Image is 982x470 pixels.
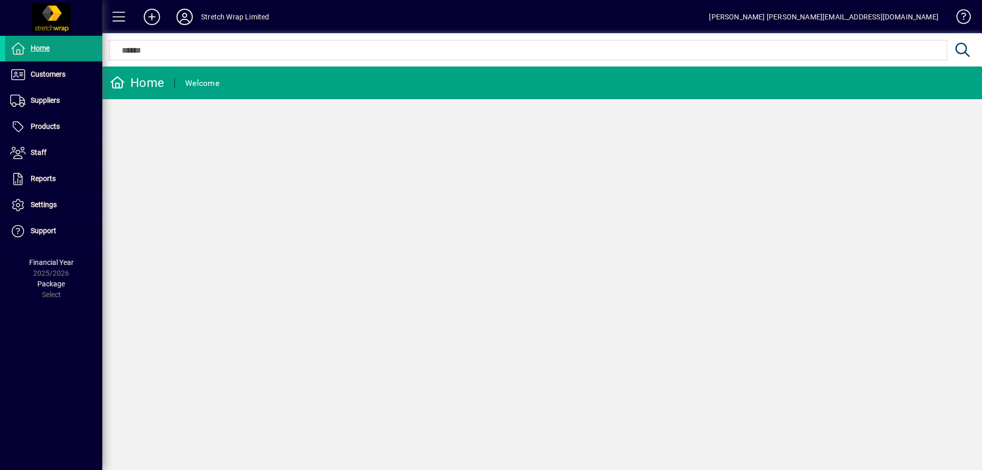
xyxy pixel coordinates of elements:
[31,70,65,78] span: Customers
[31,227,56,235] span: Support
[31,44,50,52] span: Home
[110,75,164,91] div: Home
[31,174,56,183] span: Reports
[5,62,102,87] a: Customers
[5,166,102,192] a: Reports
[949,2,969,35] a: Knowledge Base
[29,258,74,266] span: Financial Year
[201,9,270,25] div: Stretch Wrap Limited
[168,8,201,26] button: Profile
[31,148,47,156] span: Staff
[5,218,102,244] a: Support
[136,8,168,26] button: Add
[5,88,102,114] a: Suppliers
[31,96,60,104] span: Suppliers
[31,122,60,130] span: Products
[709,9,939,25] div: [PERSON_NAME] [PERSON_NAME][EMAIL_ADDRESS][DOMAIN_NAME]
[185,75,219,92] div: Welcome
[5,192,102,218] a: Settings
[37,280,65,288] span: Package
[5,114,102,140] a: Products
[31,200,57,209] span: Settings
[5,140,102,166] a: Staff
